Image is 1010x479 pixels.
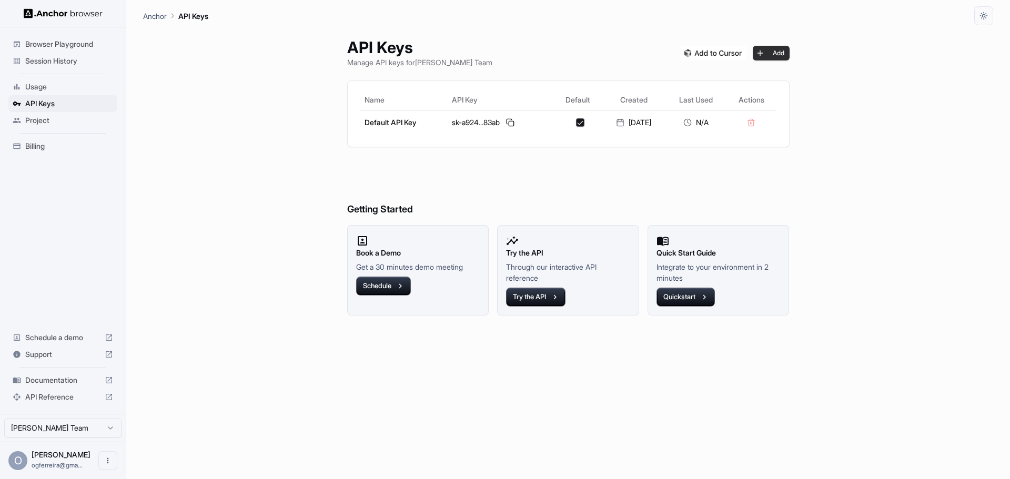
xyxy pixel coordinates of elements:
[680,46,746,60] img: Add anchorbrowser MCP server to Cursor
[656,261,781,283] p: Integrate to your environment in 2 minutes
[506,261,630,283] p: Through our interactive API reference
[607,117,661,128] div: [DATE]
[506,247,630,259] h2: Try the API
[726,89,776,110] th: Actions
[8,95,117,112] div: API Keys
[143,10,208,22] nav: breadcrumb
[8,112,117,129] div: Project
[8,78,117,95] div: Usage
[356,261,480,272] p: Get a 30 minutes demo meeting
[448,89,554,110] th: API Key
[25,56,113,66] span: Session History
[25,98,113,109] span: API Keys
[670,117,722,128] div: N/A
[656,288,715,307] button: Quickstart
[8,138,117,155] div: Billing
[360,110,448,134] td: Default API Key
[32,461,83,469] span: ogferreira@gmail.com
[178,11,208,22] p: API Keys
[8,53,117,69] div: Session History
[665,89,726,110] th: Last Used
[506,288,565,307] button: Try the API
[554,89,602,110] th: Default
[356,247,480,259] h2: Book a Demo
[753,46,790,60] button: Add
[656,247,781,259] h2: Quick Start Guide
[25,141,113,151] span: Billing
[25,392,100,402] span: API Reference
[25,115,113,126] span: Project
[602,89,665,110] th: Created
[8,372,117,389] div: Documentation
[360,89,448,110] th: Name
[25,332,100,343] span: Schedule a demo
[24,8,103,18] img: Anchor Logo
[8,346,117,363] div: Support
[347,160,790,217] h6: Getting Started
[356,277,411,295] button: Schedule
[504,116,517,129] button: Copy API key
[32,450,90,459] span: Og Ferreira
[25,81,113,92] span: Usage
[8,329,117,346] div: Schedule a demo
[8,389,117,405] div: API Reference
[8,36,117,53] div: Browser Playground
[98,451,117,470] button: Open menu
[25,349,100,360] span: Support
[143,11,167,22] p: Anchor
[25,375,100,385] span: Documentation
[452,116,550,129] div: sk-a924...83ab
[25,39,113,49] span: Browser Playground
[8,451,27,470] div: O
[347,57,492,68] p: Manage API keys for [PERSON_NAME] Team
[347,38,492,57] h1: API Keys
